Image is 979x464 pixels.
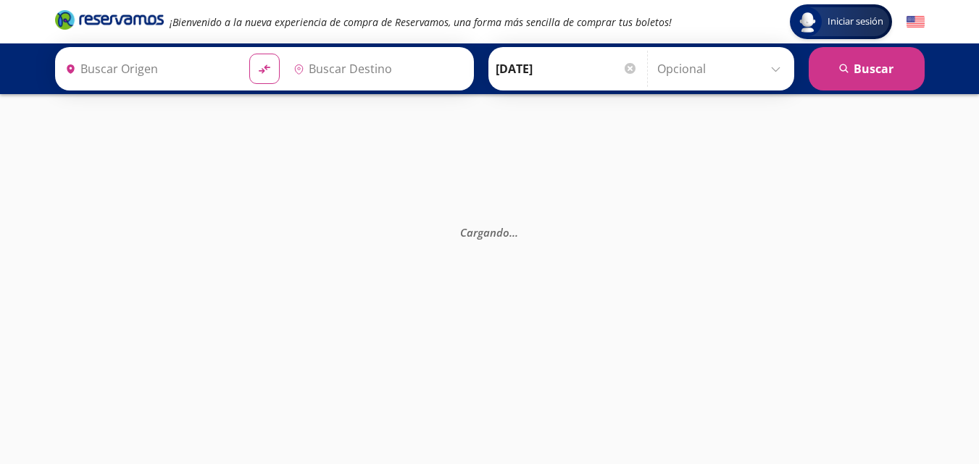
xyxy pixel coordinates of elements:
span: . [515,224,518,239]
input: Elegir Fecha [496,51,638,87]
input: Buscar Destino [288,51,466,87]
span: . [512,224,515,239]
a: Brand Logo [55,9,164,35]
span: Iniciar sesión [822,14,889,29]
input: Opcional [657,51,787,87]
em: Cargando [460,224,518,239]
input: Buscar Origen [59,51,238,87]
button: English [907,13,925,31]
button: Buscar [809,47,925,90]
i: Brand Logo [55,9,164,30]
span: . [509,224,512,239]
em: ¡Bienvenido a la nueva experiencia de compra de Reservamos, una forma más sencilla de comprar tus... [170,15,672,29]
